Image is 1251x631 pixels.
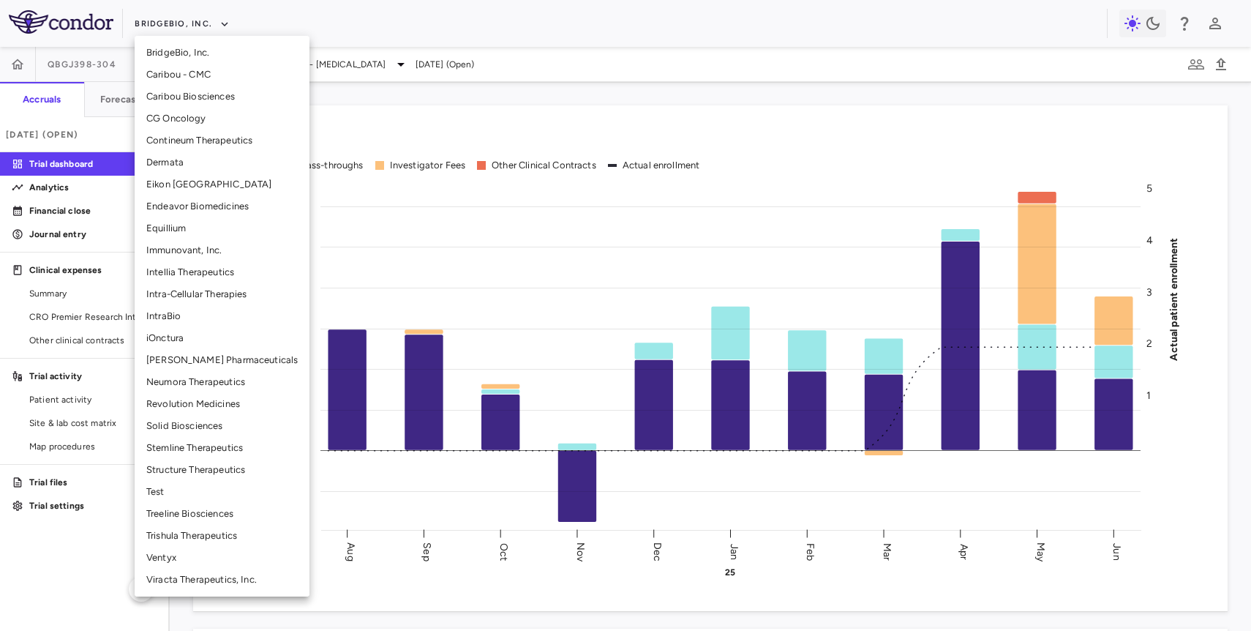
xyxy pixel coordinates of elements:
[135,195,309,217] li: Endeavor Biomedicines
[135,525,309,547] li: Trishula Therapeutics
[135,217,309,239] li: Equillium
[135,64,309,86] li: Caribou - CMC
[135,42,309,64] li: BridgeBio, Inc.
[135,547,309,569] li: Ventyx
[135,327,309,349] li: iOnctura
[135,393,309,415] li: Revolution Medicines
[135,261,309,283] li: Intellia Therapeutics
[135,481,309,503] li: Test
[135,415,309,437] li: Solid Biosciences
[135,305,309,327] li: IntraBio
[135,283,309,305] li: Intra-Cellular Therapies
[135,108,309,130] li: CG Oncology
[135,173,309,195] li: Eikon [GEOGRAPHIC_DATA]
[135,459,309,481] li: Structure Therapeutics
[135,569,309,591] li: Viracta Therapeutics, Inc.
[135,349,309,371] li: [PERSON_NAME] Pharmaceuticals
[135,239,309,261] li: Immunovant, Inc.
[135,503,309,525] li: Treeline Biosciences
[135,130,309,152] li: Contineum Therapeutics
[135,86,309,108] li: Caribou Biosciences
[135,152,309,173] li: Dermata
[135,437,309,459] li: Stemline Therapeutics
[135,371,309,393] li: Neumora Therapeutics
